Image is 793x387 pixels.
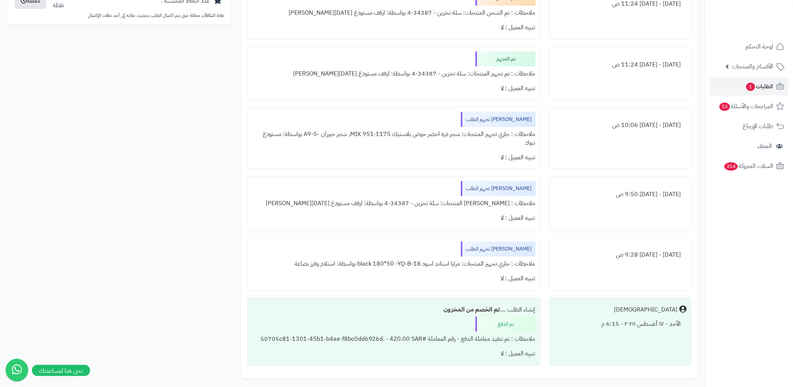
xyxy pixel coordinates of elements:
div: إنشاء الطلب .... [252,302,536,317]
a: المراجعات والأسئلة53 [710,97,788,115]
div: ملاحظات : جاري تجهيز المنتجات: مرايا استاند اسود black 180*50 -YQ-B-18 بواسطة: استلام وفرز بضاعة [252,257,536,271]
span: 1 [746,83,755,91]
div: تنبيه العميل : لا [252,346,536,361]
span: لوحة التحكم [745,41,773,52]
div: [PERSON_NAME] تجهيز الطلب [461,112,536,127]
div: نقطة [53,1,64,10]
div: الأحد - ١٧ أغسطس ٢٠٢٥ - 6:15 م [554,317,686,331]
div: تنبيه العميل : لا [252,150,536,165]
span: الطلبات [745,81,773,92]
div: [DATE] - [DATE] 9:50 ص [554,187,686,202]
span: الأقسام والمنتجات [732,61,773,72]
a: العملاء [710,137,788,155]
a: الطلبات1 [710,77,788,95]
div: [DATE] - [DATE] 9:28 ص [554,248,686,262]
div: ملاحظات : تم الشحن المنتجات: سلة تخزين - 34387-4 بواسطة: ارفف مستودع [DATE][PERSON_NAME] [252,6,536,20]
a: لوحة التحكم [710,38,788,56]
div: [PERSON_NAME] تجهيز الطلب [461,242,536,257]
div: تم التجهيز [475,51,536,67]
div: [DATE] - [DATE] 10:06 ص [554,118,686,133]
div: تنبيه العميل : لا [252,211,536,225]
span: طلبات الإرجاع [743,121,773,132]
b: تم الخصم من المخزون [444,305,500,314]
div: ملاحظات : تم تجهيز المنتجات: سلة تخزين - 34387-4 بواسطة: ارفف مستودع [DATE][PERSON_NAME] [252,67,536,81]
span: المراجعات والأسئلة [719,101,773,112]
p: نقاط المكافآت معلقة حتى يتم اكتمال الطلب بتحديث حالته إلى أحد حالات الإكتمال [14,12,224,19]
div: ملاحظات : [PERSON_NAME] المنتجات: سلة تخزين - 34387-4 بواسطة: ارفف مستودع [DATE][PERSON_NAME] [252,196,536,211]
div: تم الدفع [475,317,536,332]
a: طلبات الإرجاع [710,117,788,135]
a: السلات المتروكة314 [710,157,788,175]
div: [DATE] - [DATE] 11:24 ص [554,57,686,72]
div: تنبيه العميل : لا [252,20,536,35]
div: ملاحظات : تم تنفيذ معاملة الدفع - رقم المعاملة #50705c81-1301-45b1-b4ae-f8bc0dd6926d. - 420.00 SAR [252,332,536,346]
div: [DEMOGRAPHIC_DATA] [614,305,677,314]
span: السلات المتروكة [724,161,773,171]
span: 314 [724,162,738,171]
img: logo-2.png [742,21,786,37]
div: [PERSON_NAME] تجهيز الطلب [461,181,536,196]
span: 53 [719,103,730,111]
div: ملاحظات : جاري تجهيز المنتجات: شجر ذرة اخضر حوض بلاستيك MIX 951-1175, شجر خيزران -A9-5 بواسطة: مس... [252,127,536,150]
div: تنبيه العميل : لا [252,81,536,96]
div: تنبيه العميل : لا [252,271,536,286]
span: العملاء [757,141,772,151]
